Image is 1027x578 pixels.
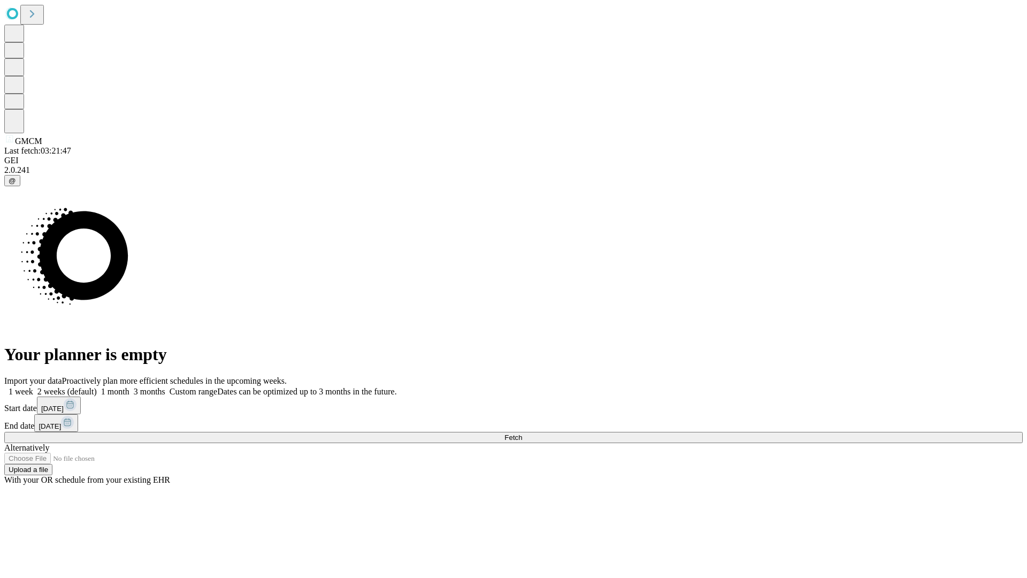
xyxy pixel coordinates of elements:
[4,146,71,155] span: Last fetch: 03:21:47
[504,433,522,442] span: Fetch
[4,475,170,484] span: With your OR schedule from your existing EHR
[37,387,97,396] span: 2 weeks (default)
[4,165,1023,175] div: 2.0.241
[101,387,129,396] span: 1 month
[4,432,1023,443] button: Fetch
[4,414,1023,432] div: End date
[9,387,33,396] span: 1 week
[4,464,52,475] button: Upload a file
[9,177,16,185] span: @
[37,397,81,414] button: [DATE]
[170,387,217,396] span: Custom range
[4,345,1023,364] h1: Your planner is empty
[4,376,62,385] span: Import your data
[41,405,64,413] span: [DATE]
[4,397,1023,414] div: Start date
[39,422,61,430] span: [DATE]
[217,387,396,396] span: Dates can be optimized up to 3 months in the future.
[15,136,42,146] span: GMCM
[4,156,1023,165] div: GEI
[4,443,49,452] span: Alternatively
[134,387,165,396] span: 3 months
[4,175,20,186] button: @
[34,414,78,432] button: [DATE]
[62,376,287,385] span: Proactively plan more efficient schedules in the upcoming weeks.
